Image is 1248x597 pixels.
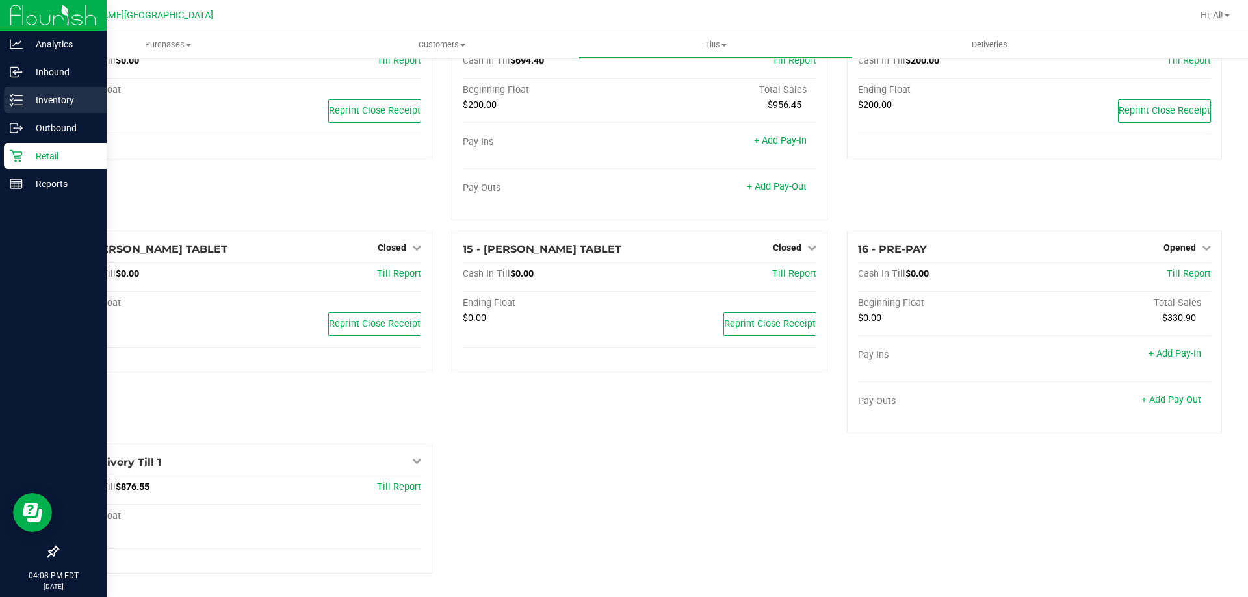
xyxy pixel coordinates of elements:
[747,181,807,192] a: + Add Pay-Out
[463,268,510,279] span: Cash In Till
[68,456,161,468] span: 17 - Delivery Till 1
[510,55,544,66] span: $694.40
[328,312,421,336] button: Reprint Close Receipt
[1149,348,1201,359] a: + Add Pay-In
[858,298,1035,309] div: Beginning Float
[377,481,421,492] a: Till Report
[1119,105,1210,116] span: Reprint Close Receipt
[23,64,101,80] p: Inbound
[305,31,578,58] a: Customers
[6,581,101,591] p: [DATE]
[23,120,101,136] p: Outbound
[463,243,621,255] span: 15 - [PERSON_NAME] TABLET
[463,183,640,194] div: Pay-Outs
[1162,312,1196,324] span: $330.90
[116,55,139,66] span: $0.00
[68,511,245,522] div: Ending Float
[858,243,927,255] span: 16 - PRE-PAY
[463,84,640,96] div: Beginning Float
[53,10,213,21] span: [PERSON_NAME][GEOGRAPHIC_DATA]
[773,242,801,253] span: Closed
[10,94,23,107] inline-svg: Inventory
[10,66,23,79] inline-svg: Inbound
[329,105,421,116] span: Reprint Close Receipt
[1167,268,1211,279] a: Till Report
[858,99,892,110] span: $200.00
[23,92,101,108] p: Inventory
[1141,394,1201,405] a: + Add Pay-Out
[31,39,305,51] span: Purchases
[905,268,929,279] span: $0.00
[305,39,578,51] span: Customers
[858,268,905,279] span: Cash In Till
[858,84,1035,96] div: Ending Float
[768,99,801,110] span: $956.45
[510,268,534,279] span: $0.00
[579,39,851,51] span: Tills
[954,39,1025,51] span: Deliveries
[463,312,486,324] span: $0.00
[378,242,406,253] span: Closed
[116,481,149,492] span: $876.55
[1201,10,1223,20] span: Hi, Al!
[1163,242,1196,253] span: Opened
[68,243,227,255] span: 14 - [PERSON_NAME] TABLET
[23,148,101,164] p: Retail
[858,312,881,324] span: $0.00
[1034,298,1211,309] div: Total Sales
[853,31,1126,58] a: Deliveries
[328,99,421,123] button: Reprint Close Receipt
[23,176,101,192] p: Reports
[772,55,816,66] a: Till Report
[31,31,305,58] a: Purchases
[463,99,497,110] span: $200.00
[578,31,852,58] a: Tills
[858,396,1035,407] div: Pay-Outs
[858,349,1035,361] div: Pay-Ins
[13,493,52,532] iframe: Resource center
[1167,55,1211,66] a: Till Report
[329,318,421,329] span: Reprint Close Receipt
[640,84,816,96] div: Total Sales
[10,177,23,190] inline-svg: Reports
[723,312,816,336] button: Reprint Close Receipt
[754,135,807,146] a: + Add Pay-In
[23,36,101,52] p: Analytics
[10,38,23,51] inline-svg: Analytics
[858,55,905,66] span: Cash In Till
[463,55,510,66] span: Cash In Till
[68,298,245,309] div: Ending Float
[724,318,816,329] span: Reprint Close Receipt
[772,268,816,279] a: Till Report
[116,268,139,279] span: $0.00
[10,121,23,134] inline-svg: Outbound
[463,298,640,309] div: Ending Float
[463,136,640,148] div: Pay-Ins
[377,55,421,66] a: Till Report
[10,149,23,162] inline-svg: Retail
[6,570,101,581] p: 04:08 PM EDT
[905,55,939,66] span: $200.00
[1118,99,1211,123] button: Reprint Close Receipt
[377,268,421,279] a: Till Report
[68,84,245,96] div: Ending Float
